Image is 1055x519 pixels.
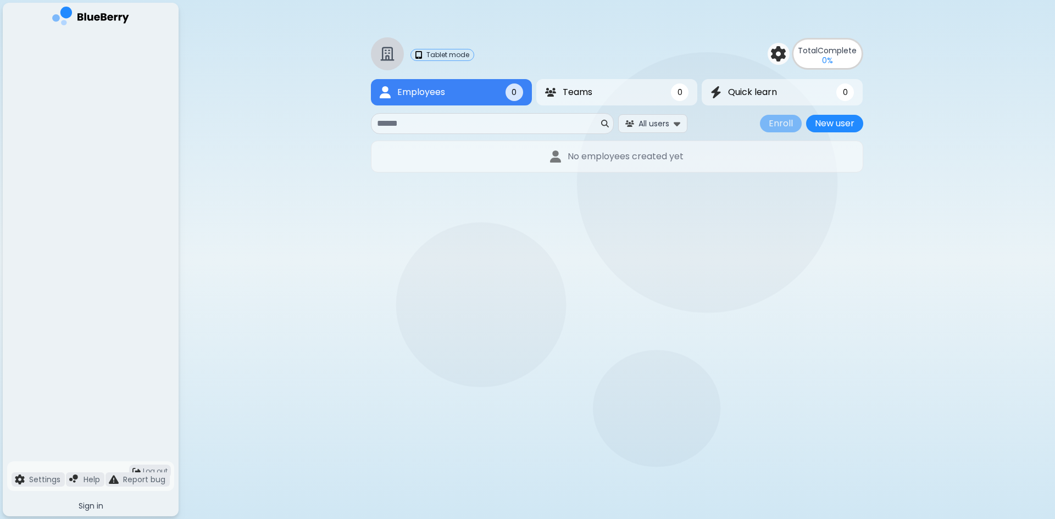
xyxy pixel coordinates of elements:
button: Sign in [7,495,174,516]
a: tabletTablet mode [410,49,474,61]
p: No employees created yet [568,150,684,163]
img: Employees [380,86,391,99]
p: Settings [29,475,60,484]
span: Total [798,45,818,56]
button: Quick learnQuick learn0 [702,79,863,105]
span: Sign in [79,501,103,511]
p: Help [84,475,100,484]
img: search icon [601,120,609,127]
span: Employees [397,86,445,99]
button: New user [806,115,863,132]
img: tablet [415,51,422,59]
span: All users [638,119,669,129]
span: Log out [143,467,168,476]
button: TeamsTeams0 [536,79,697,105]
img: All users [625,120,634,127]
p: 0 % [822,55,833,65]
img: No employees [550,150,561,163]
span: 0 [678,87,682,97]
img: company logo [52,7,129,29]
p: Report bug [123,475,165,484]
button: EmployeesEmployees0 [371,79,532,105]
span: 0 [843,87,848,97]
span: Quick learn [728,86,777,99]
img: Quick learn [710,86,721,99]
img: settings [771,46,786,62]
span: Teams [563,86,592,99]
img: Teams [545,88,556,97]
span: 0 [512,87,517,97]
img: logout [132,467,141,476]
img: expand [674,118,680,129]
img: file icon [15,475,25,484]
p: Complete [798,46,857,55]
p: Tablet mode [426,51,469,59]
img: file icon [109,475,119,484]
button: All users [618,114,687,132]
img: file icon [69,475,79,484]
